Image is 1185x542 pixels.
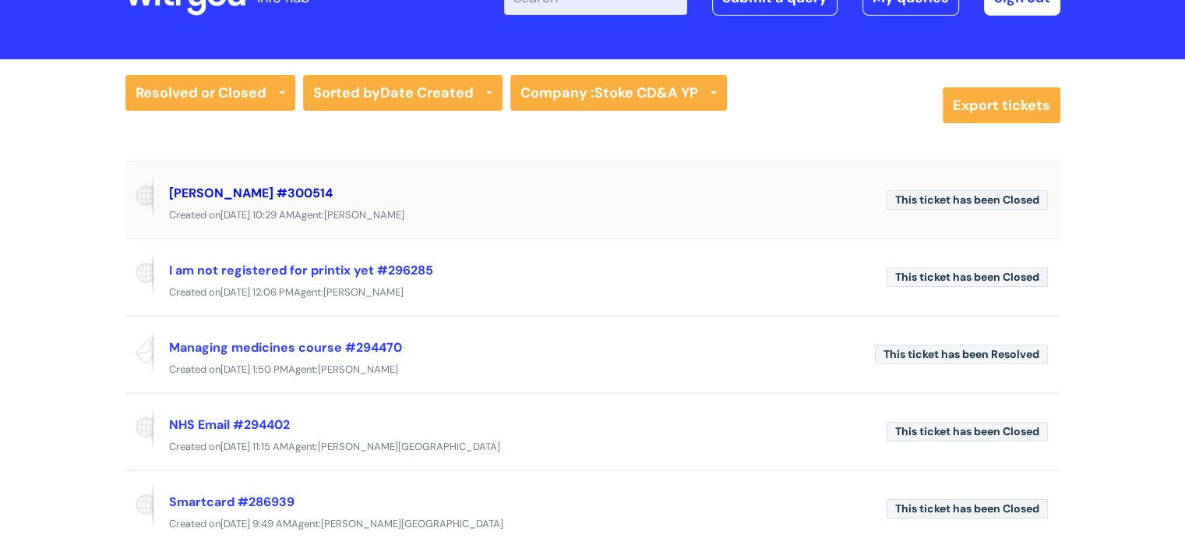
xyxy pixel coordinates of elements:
[125,206,1060,225] div: Created on Agent:
[303,75,503,111] a: Sorted byDate Created
[887,190,1048,210] span: This ticket has been Closed
[887,422,1048,441] span: This ticket has been Closed
[125,283,1060,303] div: Created on Agent:
[125,252,153,296] span: Reported via portal
[220,208,294,221] span: [DATE] 10:29 AM
[125,360,1060,380] div: Created on Agent:
[125,75,295,111] a: Resolved or Closed
[169,339,402,356] a: Managing medicines course #294470
[220,363,288,376] span: [DATE] 1:50 PM
[169,494,294,510] a: Smartcard #286939
[220,440,288,453] span: [DATE] 11:15 AM
[887,267,1048,287] span: This ticket has been Closed
[169,416,290,433] a: NHS Email #294402
[125,175,153,218] span: Reported via portal
[125,437,1060,457] div: Created on Agent:
[887,499,1048,519] span: This ticket has been Closed
[169,262,433,278] a: I am not registered for printix yet #296285
[594,83,698,102] strong: Stoke CD&A YP
[318,363,398,376] span: [PERSON_NAME]
[380,83,474,102] b: Date Created
[220,285,294,299] span: [DATE] 12:06 PM
[125,329,153,373] span: Reported via email
[125,515,1060,534] div: Created on Agent:
[318,440,500,453] span: [PERSON_NAME][GEOGRAPHIC_DATA]
[125,484,153,527] span: Reported via portal
[125,406,153,450] span: Reported via portal
[321,517,503,530] span: [PERSON_NAME][GEOGRAPHIC_DATA]
[510,75,727,111] a: Company :Stoke CD&A YP
[220,517,291,530] span: [DATE] 9:49 AM
[943,87,1060,123] a: Export tickets
[169,185,333,201] a: [PERSON_NAME] #300514
[324,208,404,221] span: [PERSON_NAME]
[875,345,1048,364] span: This ticket has been Resolved
[323,285,404,299] span: [PERSON_NAME]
